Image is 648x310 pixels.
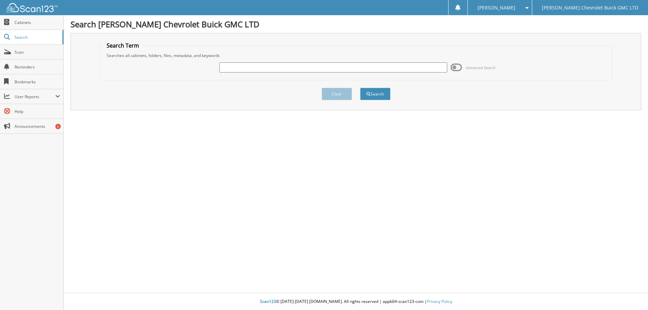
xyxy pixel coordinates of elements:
[466,65,496,70] span: Advanced Search
[15,34,59,40] span: Search
[15,64,60,70] span: Reminders
[260,299,276,304] span: Scan123
[15,109,60,114] span: Help
[15,94,55,100] span: User Reports
[542,6,638,10] span: [PERSON_NAME] Chevrolet Buick GMC LTD
[71,19,641,30] h1: Search [PERSON_NAME] Chevrolet Buick GMC LTD
[427,299,452,304] a: Privacy Policy
[15,49,60,55] span: Scan
[322,88,352,100] button: Clear
[103,53,609,58] div: Searches all cabinets, folders, files, metadata, and keywords
[478,6,515,10] span: [PERSON_NAME]
[103,42,142,49] legend: Search Term
[64,293,648,310] div: © [DATE]-[DATE] [DOMAIN_NAME]. All rights reserved | appb04-scan123-com |
[360,88,390,100] button: Search
[15,123,60,129] span: Announcements
[55,124,61,129] div: 6
[7,3,57,12] img: scan123-logo-white.svg
[15,79,60,85] span: Bookmarks
[15,20,60,25] span: Cabinets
